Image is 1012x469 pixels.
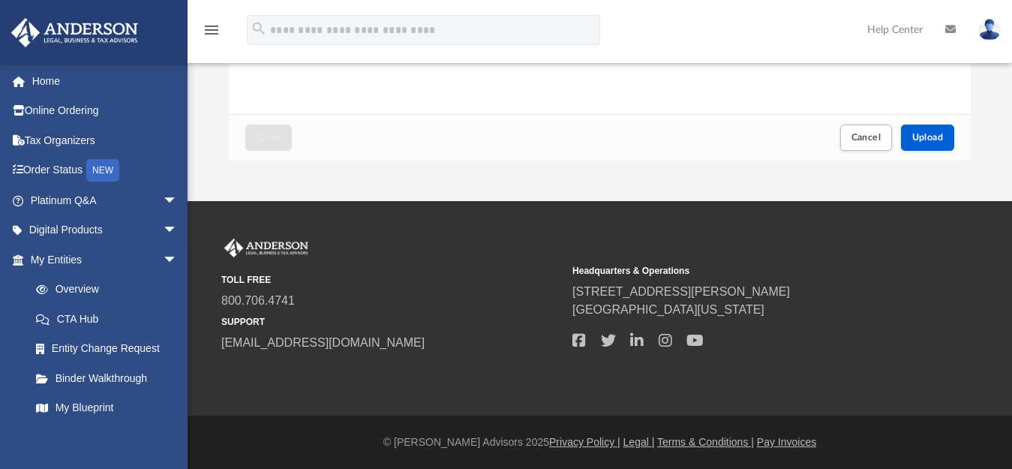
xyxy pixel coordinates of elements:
a: Home [11,66,200,96]
a: 800.706.4741 [221,294,295,307]
span: Close [257,133,281,142]
a: Online Ordering [11,96,200,126]
i: search [251,20,267,37]
button: Cancel [840,125,893,151]
a: Tax Organizers [11,125,200,155]
a: Overview [21,275,200,305]
a: Terms & Conditions | [657,436,754,448]
button: Close [245,125,292,151]
a: Platinum Q&Aarrow_drop_down [11,185,200,215]
span: Cancel [851,133,881,142]
small: Headquarters & Operations [572,264,913,278]
small: TOLL FREE [221,273,562,287]
a: My Entitiesarrow_drop_down [11,245,200,275]
a: My Blueprint [21,393,193,423]
a: Binder Walkthrough [21,363,200,393]
span: arrow_drop_down [163,215,193,246]
a: [STREET_ADDRESS][PERSON_NAME] [572,285,790,298]
i: menu [203,21,221,39]
img: Anderson Advisors Platinum Portal [221,239,311,258]
a: Legal | [623,436,655,448]
small: SUPPORT [221,315,562,329]
a: CTA Hub [21,304,200,334]
div: © [PERSON_NAME] Advisors 2025 [188,434,1012,450]
a: Digital Productsarrow_drop_down [11,215,200,245]
span: arrow_drop_down [163,185,193,216]
a: Order StatusNEW [11,155,200,186]
a: menu [203,29,221,39]
img: Anderson Advisors Platinum Portal [7,18,143,47]
a: [GEOGRAPHIC_DATA][US_STATE] [572,303,764,316]
a: Pay Invoices [757,436,816,448]
button: Upload [901,125,955,151]
span: Upload [912,133,944,142]
img: User Pic [978,19,1001,41]
a: Privacy Policy | [549,436,620,448]
div: NEW [86,159,119,182]
a: [EMAIL_ADDRESS][DOMAIN_NAME] [221,336,425,349]
span: arrow_drop_down [163,245,193,275]
a: Entity Change Request [21,334,200,364]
